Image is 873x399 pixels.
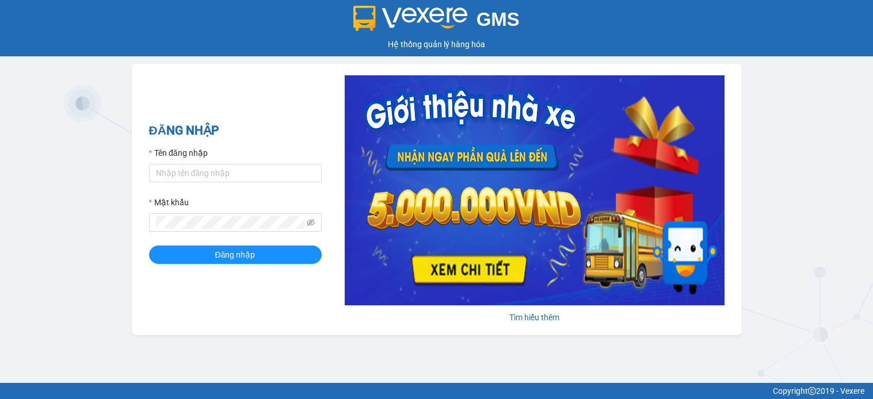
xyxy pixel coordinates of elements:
button: Đăng nhập [149,245,322,264]
span: GMS [476,9,520,30]
div: Hệ thống quản lý hàng hóa [3,38,870,51]
span: copyright [808,387,816,395]
img: banner-0 [345,75,725,305]
div: Tìm hiểu thêm [345,311,725,324]
span: Đăng nhập [215,248,256,261]
h2: ĐĂNG NHẬP [149,121,322,140]
div: Copyright 2019 - Vexere [9,385,864,397]
input: Tên đăng nhập [149,164,322,182]
label: Tên đăng nhập [149,147,208,159]
span: eye-invisible [307,218,315,227]
input: Mật khẩu [156,216,304,229]
img: logo 2 [353,6,467,31]
a: GMS [353,17,520,26]
label: Mật khẩu [149,196,189,209]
